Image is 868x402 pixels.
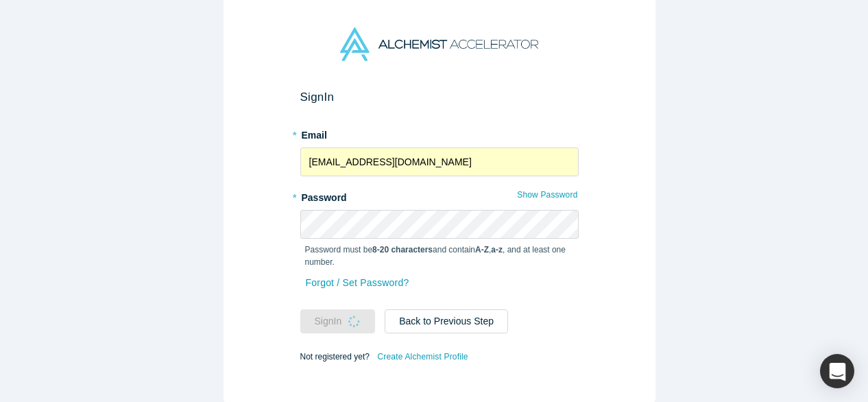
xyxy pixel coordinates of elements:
[300,352,370,362] span: Not registered yet?
[300,123,579,143] label: Email
[305,271,410,295] a: Forgot / Set Password?
[475,245,489,255] strong: A-Z
[300,309,376,333] button: SignIn
[385,309,508,333] button: Back to Previous Step
[516,186,578,204] button: Show Password
[372,245,433,255] strong: 8-20 characters
[340,27,538,61] img: Alchemist Accelerator Logo
[300,90,579,104] h2: Sign In
[491,245,503,255] strong: a-z
[376,348,468,366] a: Create Alchemist Profile
[305,244,574,268] p: Password must be and contain , , and at least one number.
[300,186,579,205] label: Password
